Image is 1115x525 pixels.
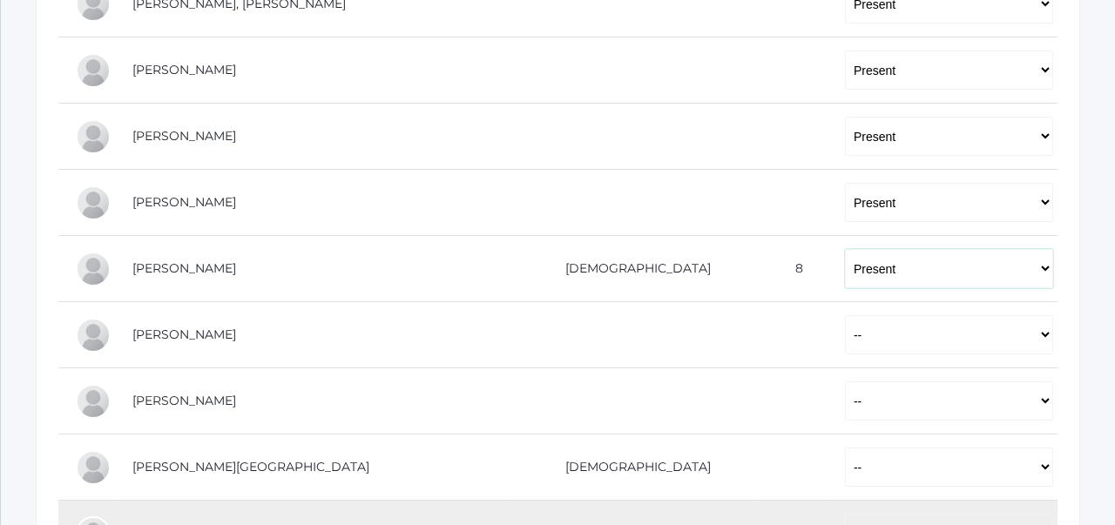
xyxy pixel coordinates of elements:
[132,260,236,276] a: [PERSON_NAME]
[758,236,828,302] td: 8
[132,62,236,77] a: [PERSON_NAME]
[505,236,758,302] td: [DEMOGRAPHIC_DATA]
[76,384,111,419] div: Jordyn Paterson
[76,119,111,154] div: Jasper Johnson
[76,53,111,88] div: Abrielle Hazen
[132,459,369,475] a: [PERSON_NAME][GEOGRAPHIC_DATA]
[76,252,111,286] div: Nora McKenzie
[505,434,758,501] td: [DEMOGRAPHIC_DATA]
[132,194,236,210] a: [PERSON_NAME]
[76,185,111,220] div: Jade Johnson
[76,318,111,353] div: Weston Moran
[132,326,236,342] a: [PERSON_NAME]
[132,393,236,408] a: [PERSON_NAME]
[76,450,111,485] div: Tallon Pecor
[132,128,236,144] a: [PERSON_NAME]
